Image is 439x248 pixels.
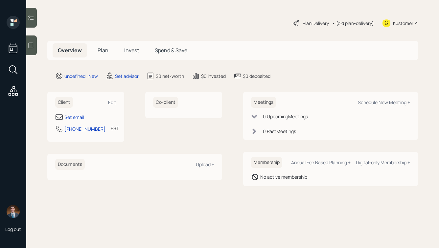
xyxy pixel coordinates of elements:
[201,73,226,79] div: $0 invested
[55,97,73,108] h6: Client
[115,73,139,79] div: Set advisor
[108,99,116,105] div: Edit
[251,157,282,168] h6: Membership
[155,47,187,54] span: Spend & Save
[64,125,105,132] div: [PHONE_NUMBER]
[393,20,413,27] div: Kustomer
[64,73,98,79] div: undefined · New
[251,97,276,108] h6: Meetings
[263,128,296,135] div: 0 Past Meeting s
[356,159,410,166] div: Digital-only Membership +
[303,20,329,27] div: Plan Delivery
[358,99,410,105] div: Schedule New Meeting +
[64,114,84,121] div: Set email
[291,159,351,166] div: Annual Fee Based Planning +
[124,47,139,54] span: Invest
[263,113,308,120] div: 0 Upcoming Meeting s
[153,97,178,108] h6: Co-client
[332,20,374,27] div: • (old plan-delivery)
[5,226,21,232] div: Log out
[196,161,214,168] div: Upload +
[156,73,184,79] div: $0 net-worth
[243,73,270,79] div: $0 deposited
[98,47,108,54] span: Plan
[58,47,82,54] span: Overview
[260,173,307,180] div: No active membership
[55,159,85,170] h6: Documents
[7,205,20,218] img: hunter_neumayer.jpg
[111,125,119,132] div: EST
